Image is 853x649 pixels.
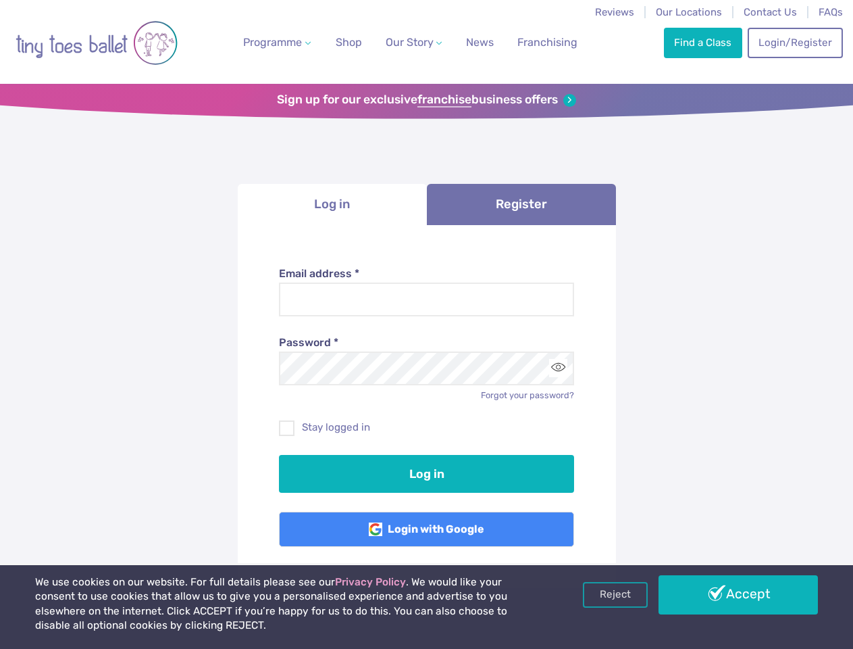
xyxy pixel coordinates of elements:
[16,9,178,77] img: tiny toes ballet
[664,28,742,57] a: Find a Class
[279,420,574,435] label: Stay logged in
[549,359,567,377] button: Toggle password visibility
[819,6,843,18] a: FAQs
[243,36,302,49] span: Programme
[279,512,574,547] a: Login with Google
[417,93,471,107] strong: franchise
[583,582,648,608] a: Reject
[35,575,544,633] p: We use cookies on our website. For full details please see our . We would like your consent to us...
[595,6,634,18] a: Reviews
[461,29,499,56] a: News
[658,575,818,615] a: Accept
[481,390,574,400] a: Forgot your password?
[279,455,574,493] button: Log in
[336,36,362,49] span: Shop
[238,225,616,589] div: Log in
[427,184,616,225] a: Register
[512,29,583,56] a: Franchising
[277,93,576,107] a: Sign up for our exclusivefranchisebusiness offers
[279,266,574,281] label: Email address *
[335,576,406,588] a: Privacy Policy
[330,29,367,56] a: Shop
[517,36,577,49] span: Franchising
[386,36,434,49] span: Our Story
[466,36,494,49] span: News
[279,335,574,350] label: Password *
[748,28,842,57] a: Login/Register
[369,523,382,536] img: Google Logo
[238,29,316,56] a: Programme
[380,29,447,56] a: Our Story
[744,6,797,18] a: Contact Us
[656,6,722,18] a: Our Locations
